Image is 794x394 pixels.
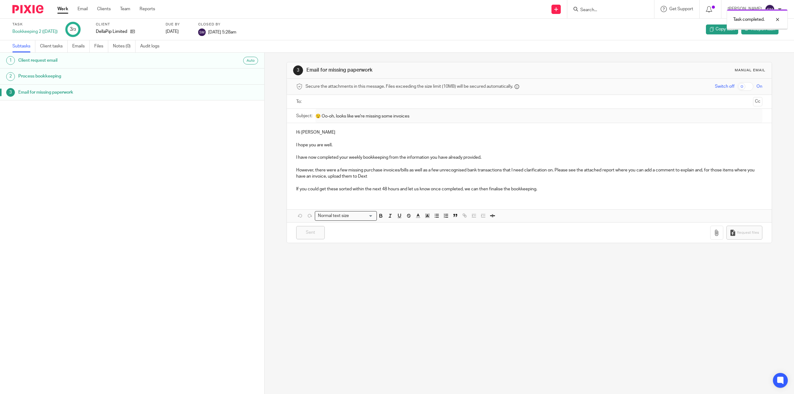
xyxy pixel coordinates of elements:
[715,83,734,90] span: Switch off
[94,40,108,52] a: Files
[12,40,35,52] a: Subtasks
[72,40,90,52] a: Emails
[296,113,312,119] label: Subject:
[735,68,765,73] div: Manual email
[726,226,762,240] button: Request files
[296,226,325,239] input: Sent
[306,83,513,90] span: Secure the attachments in this message. Files exceeding the size limit (10MB) will be secured aut...
[96,22,158,27] label: Client
[733,16,765,23] p: Task completed.
[243,57,258,64] div: Auto
[765,4,775,14] img: svg%3E
[140,40,164,52] a: Audit logs
[166,29,190,35] div: [DATE]
[18,88,178,97] h1: Email for missing paperwork
[70,26,76,33] div: 3
[296,154,762,161] p: I have now completed your weekly bookkeeping from the information you have already provided.
[97,6,111,12] a: Clients
[296,129,762,135] p: Hi [PERSON_NAME]
[737,230,759,235] span: Request files
[208,30,236,34] span: [DATE] 5:28am
[293,65,303,75] div: 3
[315,211,377,221] div: Search for option
[120,6,130,12] a: Team
[12,22,58,27] label: Task
[296,167,762,180] p: However, there were a few missing purchase invoices/bills as well as a few unrecognised bank tran...
[73,28,76,31] small: /3
[40,40,68,52] a: Client tasks
[18,56,178,65] h1: Client request email
[12,5,43,13] img: Pixie
[6,56,15,65] div: 1
[6,72,15,81] div: 2
[351,213,373,219] input: Search for option
[198,29,206,36] img: svg%3E
[113,40,136,52] a: Notes (0)
[57,6,68,12] a: Work
[18,72,178,81] h1: Process bookkeeping
[316,213,350,219] span: Normal text size
[140,6,155,12] a: Reports
[753,97,762,106] button: Cc
[296,186,762,192] p: If you could get these sorted within the next 48 hours and let us know once completed, we can the...
[96,29,127,35] p: DellaPip Limited
[78,6,88,12] a: Email
[296,142,762,148] p: I hope you are well.
[198,22,236,27] label: Closed by
[306,67,542,73] h1: Email for missing paperwork
[6,88,15,97] div: 3
[756,83,762,90] span: On
[12,29,58,35] div: Bookkeeping 2 ([DATE])
[296,99,303,105] label: To:
[166,22,190,27] label: Due by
